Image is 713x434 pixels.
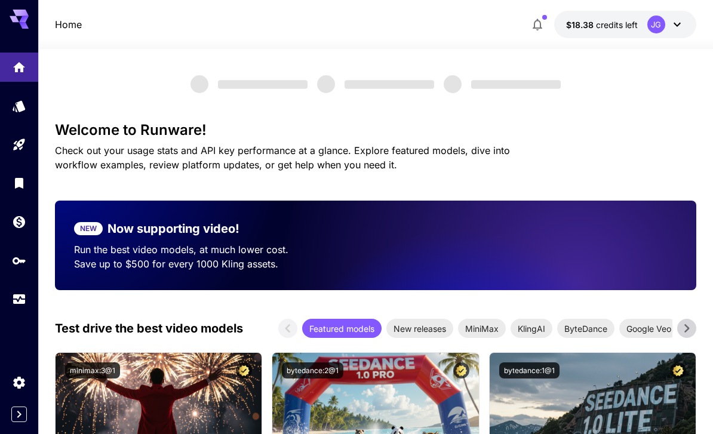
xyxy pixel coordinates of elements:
div: New releases [386,319,453,338]
button: Certified Model – Vetted for best performance and includes a commercial license. [236,362,252,378]
span: $18.38 [566,20,596,30]
button: Certified Model – Vetted for best performance and includes a commercial license. [453,362,469,378]
span: New releases [386,322,453,335]
div: Wallet [12,214,26,229]
div: $18.38135 [566,19,638,31]
div: KlingAI [511,319,552,338]
span: KlingAI [511,322,552,335]
div: API Keys [12,253,26,268]
button: bytedance:1@1 [499,362,560,378]
div: Models [12,99,26,113]
span: Check out your usage stats and API key performance at a glance. Explore featured models, dive int... [55,144,510,171]
nav: breadcrumb [55,17,82,32]
h3: Welcome to Runware! [55,122,696,138]
button: minimax:3@1 [65,362,120,378]
p: Save up to $500 for every 1000 Kling assets. [74,257,352,271]
p: Now supporting video! [107,220,239,238]
div: Usage [12,292,26,307]
div: MiniMax [458,319,506,338]
span: credits left [596,20,638,30]
button: Certified Model – Vetted for best performance and includes a commercial license. [670,362,686,378]
div: Library [12,176,26,190]
div: Google Veo [619,319,678,338]
a: Home [55,17,82,32]
p: NEW [80,223,97,234]
span: Featured models [302,322,382,335]
div: JG [647,16,665,33]
p: Test drive the best video models [55,319,243,337]
button: bytedance:2@1 [282,362,343,378]
div: Playground [12,137,26,152]
span: ByteDance [557,322,614,335]
p: Run the best video models, at much lower cost. [74,242,352,257]
div: Featured models [302,319,382,338]
div: Home [12,60,26,75]
button: $18.38135JG [554,11,696,38]
button: Expand sidebar [11,407,27,422]
div: Settings [12,375,26,390]
div: ByteDance [557,319,614,338]
span: MiniMax [458,322,506,335]
span: Google Veo [619,322,678,335]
